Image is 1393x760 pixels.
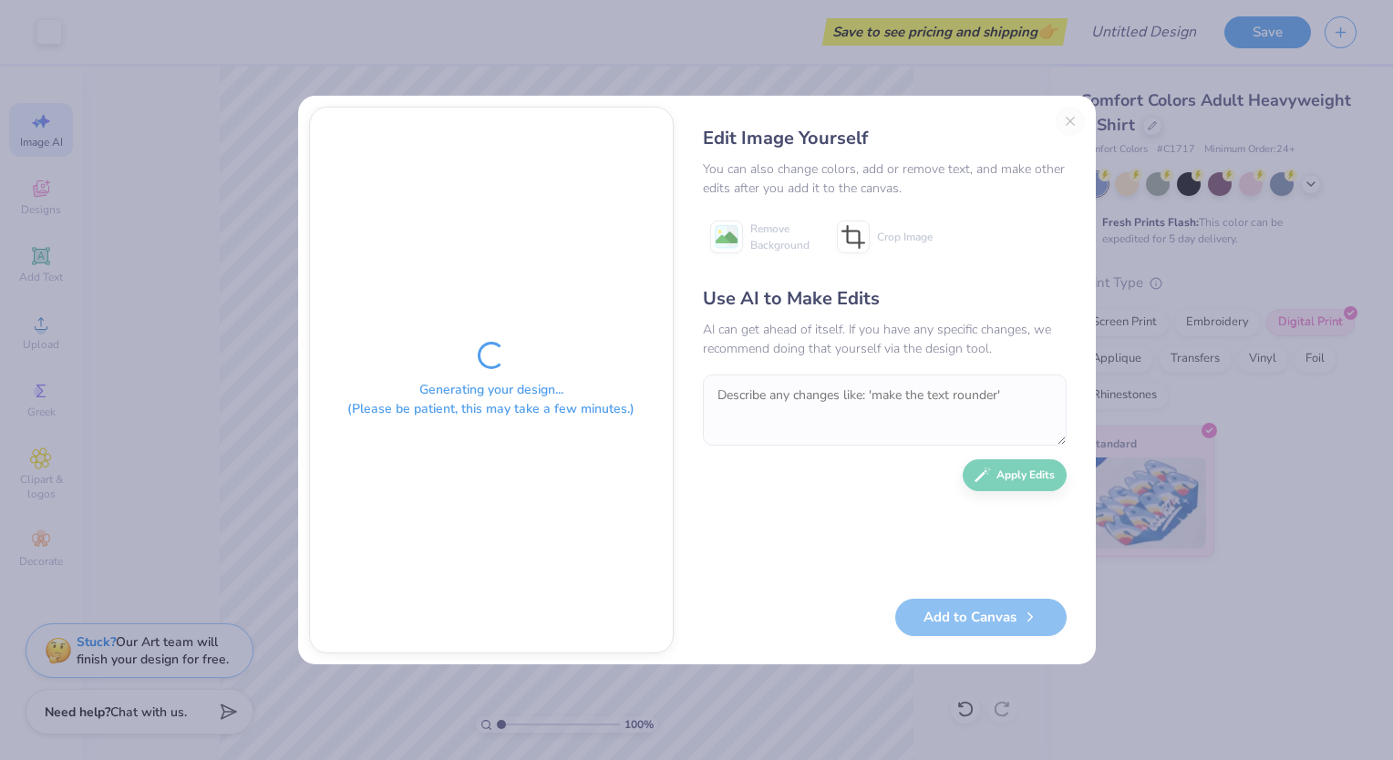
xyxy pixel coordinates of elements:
div: Use AI to Make Edits [703,285,1067,313]
div: AI can get ahead of itself. If you have any specific changes, we recommend doing that yourself vi... [703,320,1067,358]
span: Crop Image [877,229,933,245]
span: Remove Background [750,221,810,253]
div: Edit Image Yourself [703,125,1067,152]
button: Remove Background [703,214,817,260]
button: Crop Image [830,214,944,260]
div: You can also change colors, add or remove text, and make other edits after you add it to the canvas. [703,159,1067,198]
div: Generating your design... (Please be patient, this may take a few minutes.) [347,380,635,418]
